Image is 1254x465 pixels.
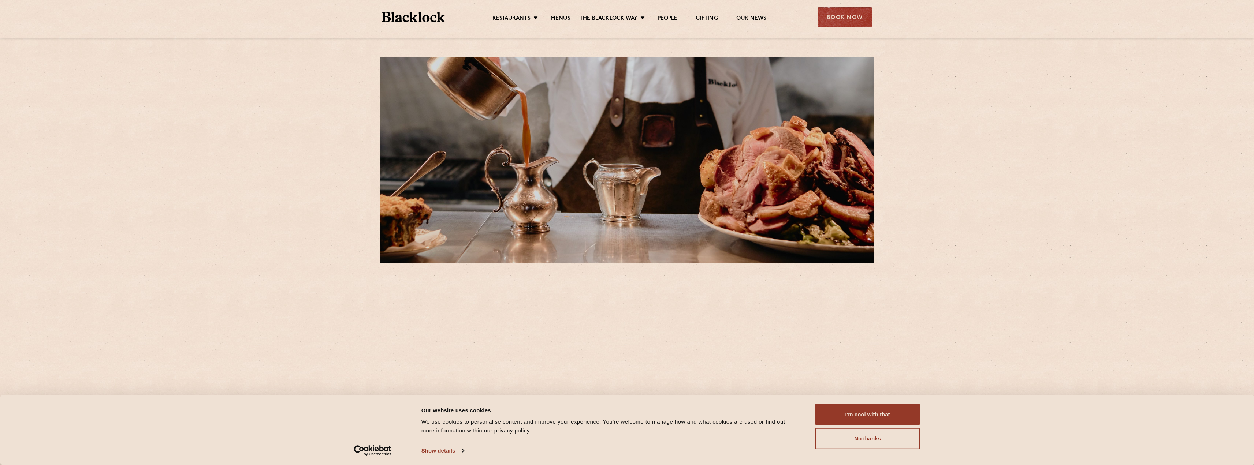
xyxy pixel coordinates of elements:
a: Usercentrics Cookiebot - opens in a new window [341,445,405,456]
a: Our News [736,15,767,23]
a: Restaurants [492,15,531,23]
a: Gifting [696,15,718,23]
img: BL_Textured_Logo-footer-cropped.svg [382,12,445,22]
button: No thanks [815,428,920,449]
a: The Blacklock Way [580,15,637,23]
button: I'm cool with that [815,404,920,425]
a: Menus [551,15,570,23]
div: We use cookies to personalise content and improve your experience. You're welcome to manage how a... [421,417,799,435]
div: Our website uses cookies [421,406,799,415]
div: Book Now [818,7,872,27]
a: Show details [421,445,464,456]
a: People [658,15,677,23]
